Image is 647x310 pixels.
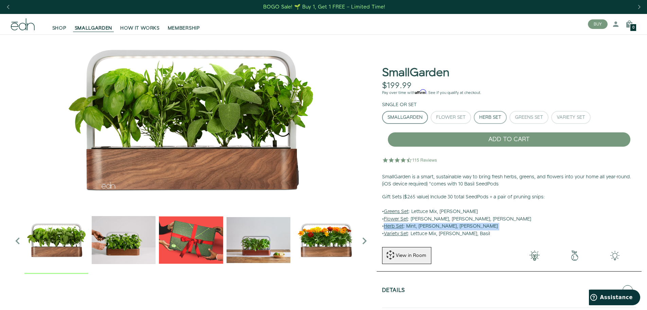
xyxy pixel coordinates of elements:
[120,25,159,32] span: HOW IT WORKS
[632,26,634,30] span: 0
[551,111,591,124] button: Variety Set
[588,19,608,29] button: BUY
[164,17,204,32] a: MEMBERSHIP
[431,111,471,124] button: Flower Set
[382,101,417,108] label: Single or Set
[92,208,156,274] div: 2 / 6
[159,208,223,272] img: EMAILS_-_Holiday_21_PT1_28_9986b34a-7908-4121-b1c1-9595d1e43abe_1024x.png
[557,115,585,120] div: Variety Set
[294,208,358,272] img: edn-smallgarden-marigold-hero-SLV-2000px_1024x.png
[589,290,640,307] iframe: Ouvre un widget dans lequel vous pouvez trouver plus d’informations
[395,252,427,259] div: View in Room
[24,208,88,274] div: 1 / 6
[168,25,200,32] span: MEMBERSHIP
[382,174,636,188] p: SmallGarden is a smart, sustainable way to bring fresh herbs, greens, and flowers into your home ...
[263,3,385,11] div: BOGO Sale! 🌱 Buy 1, Get 1 FREE – Limited Time!
[227,208,290,274] div: 4 / 6
[24,208,88,272] img: Official-EDN-SMALLGARDEN-HERB-HERO-SLV-2000px_1024x.png
[382,90,636,96] p: Pay over time with . See if you qualify at checkout.
[382,67,449,79] h1: SmallGarden
[71,17,116,32] a: SMALLGARDEN
[479,115,501,120] div: Herb Set
[382,111,428,124] button: SmallGarden
[48,17,71,32] a: SHOP
[227,208,290,272] img: edn-smallgarden-mixed-herbs-table-product-2000px_1024x.jpg
[384,208,409,215] u: Greens Set
[116,17,163,32] a: HOW IT WORKS
[11,34,371,205] div: 1 / 6
[92,208,156,272] img: edn-trim-basil.2021-09-07_14_55_24_1024x.gif
[382,278,636,302] button: Details
[382,153,438,167] img: 4.5 star rating
[388,115,423,120] div: SmallGarden
[415,89,426,94] span: Affirm
[474,111,507,124] button: Herb Set
[384,230,408,237] u: Variety Set
[263,2,386,12] a: BOGO Sale! 🌱 Buy 1, Get 1 FREE – Limited Time!
[382,81,412,91] div: $199.99
[509,111,549,124] button: Greens Set
[11,34,371,205] img: Official-EDN-SMALLGARDEN-HERB-HERO-SLV-2000px_4096x.png
[159,208,223,274] div: 3 / 6
[11,234,24,248] i: Previous slide
[555,250,595,261] img: green-earth.png
[384,216,408,223] u: Flower Set
[384,223,403,230] u: Herb Set
[294,208,358,274] div: 5 / 6
[436,115,466,120] div: Flower Set
[75,25,112,32] span: SMALLGARDEN
[382,247,431,264] button: View in Room
[358,234,371,248] i: Next slide
[595,250,635,261] img: edn-smallgarden-tech.png
[382,194,636,238] p: • : Lettuce Mix, [PERSON_NAME] • : [PERSON_NAME], [PERSON_NAME], [PERSON_NAME] • : Mint, [PERSON_...
[515,250,555,261] img: 001-light-bulb.png
[382,194,545,200] b: Gift Sets ($265 value) Include 30 total SeedPods + a pair of pruning snips:
[382,288,405,295] h5: Details
[388,132,631,147] button: ADD TO CART
[52,25,67,32] span: SHOP
[515,115,543,120] div: Greens Set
